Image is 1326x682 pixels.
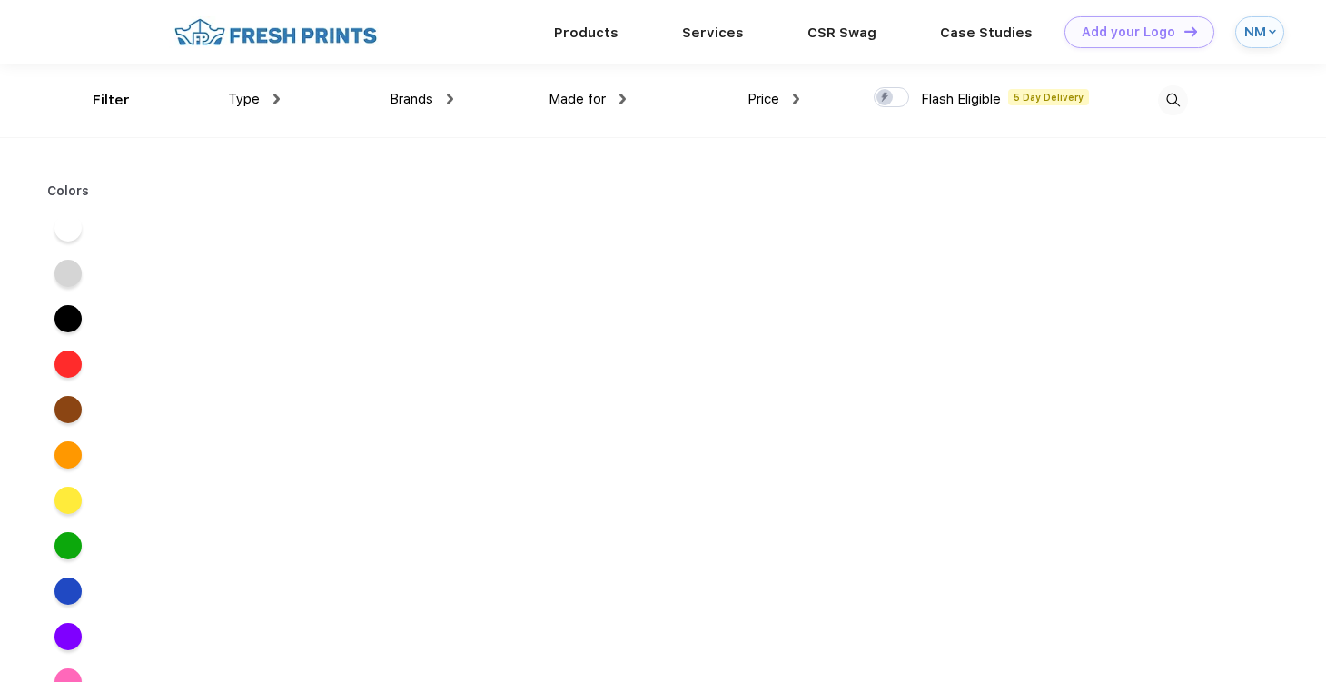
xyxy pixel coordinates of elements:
[921,91,1001,107] span: Flash Eligible
[273,94,280,104] img: dropdown.png
[169,16,382,48] img: fo%20logo%202.webp
[747,91,779,107] span: Price
[793,94,799,104] img: dropdown.png
[1244,25,1264,40] div: NM
[549,91,606,107] span: Made for
[390,91,433,107] span: Brands
[1082,25,1175,40] div: Add your Logo
[1269,28,1276,35] img: arrow_down_blue.svg
[34,182,104,201] div: Colors
[1158,85,1188,115] img: desktop_search.svg
[554,25,618,41] a: Products
[447,94,453,104] img: dropdown.png
[93,90,130,111] div: Filter
[1184,26,1197,36] img: DT
[1008,89,1089,105] span: 5 Day Delivery
[619,94,626,104] img: dropdown.png
[228,91,260,107] span: Type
